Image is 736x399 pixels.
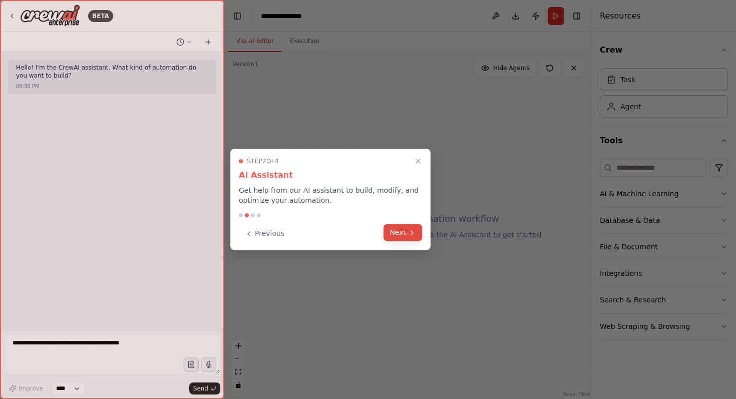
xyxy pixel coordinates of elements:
button: Close walkthrough [412,155,424,167]
button: Next [384,224,422,241]
p: Get help from our AI assistant to build, modify, and optimize your automation. [239,185,422,205]
button: Previous [239,225,290,242]
h3: AI Assistant [239,169,422,181]
span: Step 2 of 4 [247,157,279,165]
button: Hide left sidebar [230,9,244,23]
